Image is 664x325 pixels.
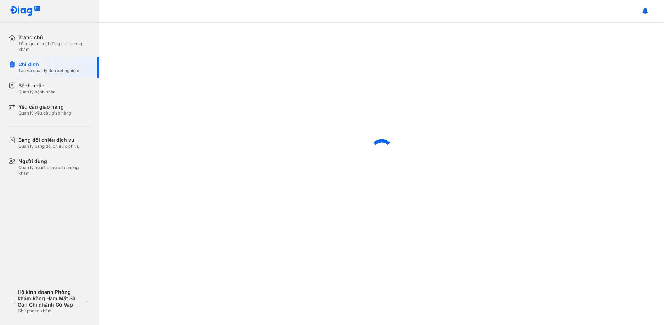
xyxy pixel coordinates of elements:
img: logo [11,298,18,304]
div: Yêu cầu giao hàng [18,103,71,110]
div: Quản lý bảng đối chiếu dịch vụ [18,144,79,149]
img: logo [10,6,40,17]
div: Chủ phòng khám [18,308,83,314]
div: Người dùng [18,158,91,165]
div: Hộ kinh doanh Phòng khám Răng Hàm Mặt Sài Gòn Chi nhánh Gò Vấp [18,289,83,308]
div: Tạo và quản lý đơn xét nghiệm [18,68,79,74]
div: Trang chủ [18,34,91,41]
div: Quản lý bệnh nhân [18,89,56,95]
div: Chỉ định [18,61,79,68]
div: Quản lý người dùng của phòng khám [18,165,91,176]
div: Bảng đối chiếu dịch vụ [18,137,79,144]
div: Quản lý yêu cầu giao hàng [18,110,71,116]
div: Bệnh nhân [18,82,56,89]
div: Tổng quan hoạt động của phòng khám [18,41,91,52]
